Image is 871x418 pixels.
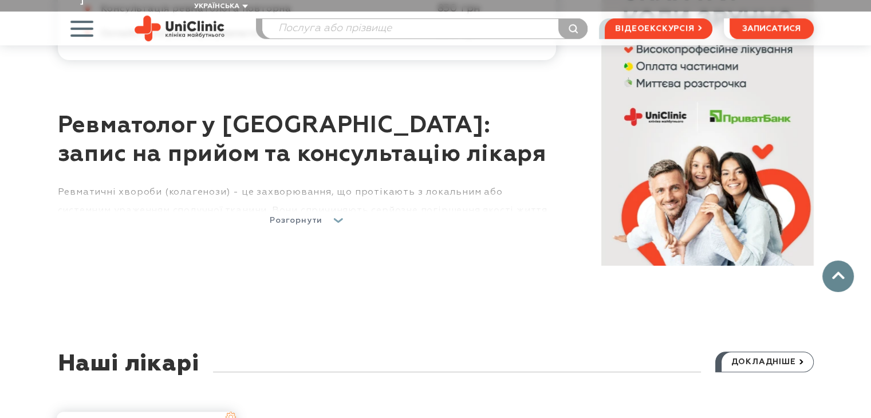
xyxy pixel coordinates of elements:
[58,352,199,395] div: Наші лікарі
[731,352,796,372] span: докладніше
[270,211,344,230] a: Розгорнути
[194,3,239,10] span: Українська
[742,25,801,33] span: записатися
[615,19,694,38] span: відеоекскурсія
[715,352,814,372] a: докладніше
[270,216,322,224] span: Розгорнути
[191,2,248,11] button: Українська
[58,112,556,180] h2: Ревматолог у [GEOGRAPHIC_DATA]: запис на прийом та консультацію лікаря
[730,18,814,39] button: записатися
[135,15,224,41] img: Uniclinic
[262,19,588,38] input: Послуга або прізвище
[605,18,712,39] a: відеоекскурсія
